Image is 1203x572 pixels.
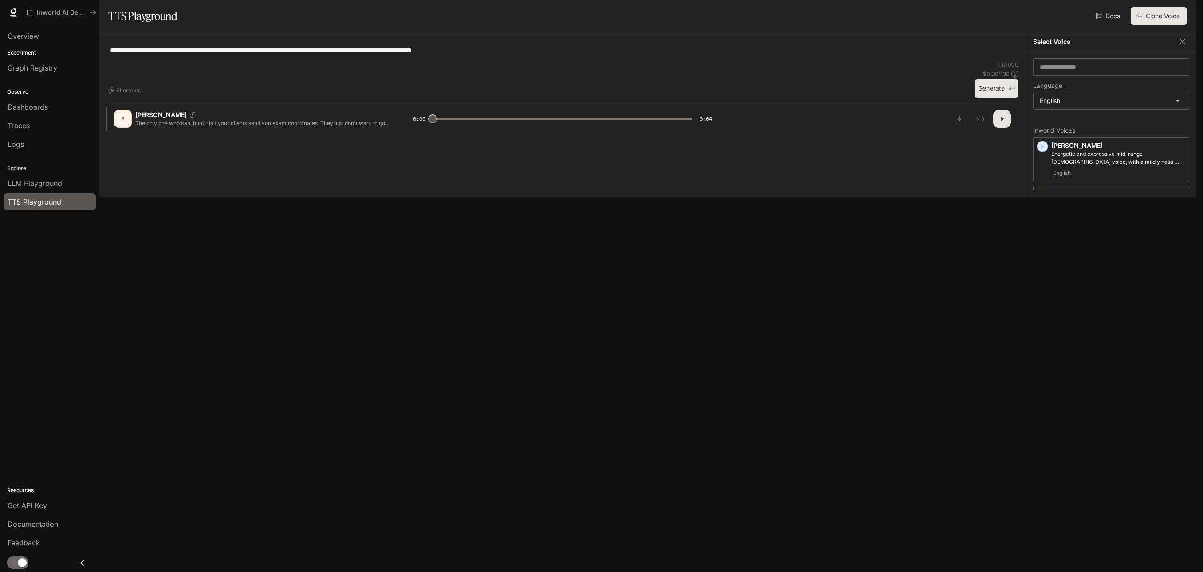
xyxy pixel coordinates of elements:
[37,9,86,16] p: Inworld AI Demos
[975,79,1018,98] button: Generate⌘⏎
[116,112,130,126] div: S
[983,70,1010,78] p: $ 0.001130
[135,110,187,119] p: [PERSON_NAME]
[951,110,968,128] button: Download audio
[1094,7,1124,25] a: Docs
[1051,141,1185,150] p: [PERSON_NAME]
[1033,83,1062,89] p: Language
[1051,150,1185,166] p: Energetic and expressive mid-range male voice, with a mildly nasal quality
[1034,92,1189,109] div: English
[1051,190,1185,199] p: [PERSON_NAME]
[1051,168,1073,178] span: English
[187,112,199,118] button: Copy Voice ID
[413,114,425,123] span: 0:00
[996,61,1018,68] p: 113 / 1000
[700,114,712,123] span: 0:04
[108,7,177,25] h1: TTS Playground
[135,119,392,127] p: The only one who can, huh? Half your clients send you exact coordinates. They just don't want to ...
[106,83,144,98] button: Shortcuts
[1033,127,1189,134] p: Inworld Voices
[972,110,990,128] button: Inspect
[1131,7,1187,25] button: Clone Voice
[1008,86,1015,91] p: ⌘⏎
[23,4,100,21] button: All workspaces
